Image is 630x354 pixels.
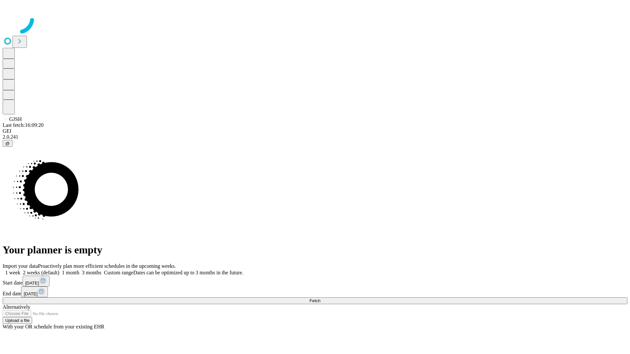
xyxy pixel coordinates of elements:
[23,270,59,275] span: 2 weeks (default)
[3,304,30,310] span: Alternatively
[3,317,32,324] button: Upload a file
[62,270,79,275] span: 1 month
[5,141,10,146] span: @
[82,270,101,275] span: 3 months
[3,140,12,147] button: @
[38,263,176,269] span: Proactively plan more efficient schedules in the upcoming weeks.
[3,297,627,304] button: Fetch
[24,291,37,296] span: [DATE]
[3,286,627,297] div: End date
[21,286,48,297] button: [DATE]
[3,324,104,329] span: With your OR schedule from your existing EHR
[25,281,39,285] span: [DATE]
[3,276,627,286] div: Start date
[3,134,627,140] div: 2.0.241
[3,122,44,128] span: Last fetch: 16:09:20
[3,263,38,269] span: Import your data
[3,128,627,134] div: GEI
[23,276,50,286] button: [DATE]
[3,244,627,256] h1: Your planner is empty
[5,270,20,275] span: 1 week
[104,270,133,275] span: Custom range
[133,270,243,275] span: Dates can be optimized up to 3 months in the future.
[309,298,320,303] span: Fetch
[9,116,22,122] span: GJSH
